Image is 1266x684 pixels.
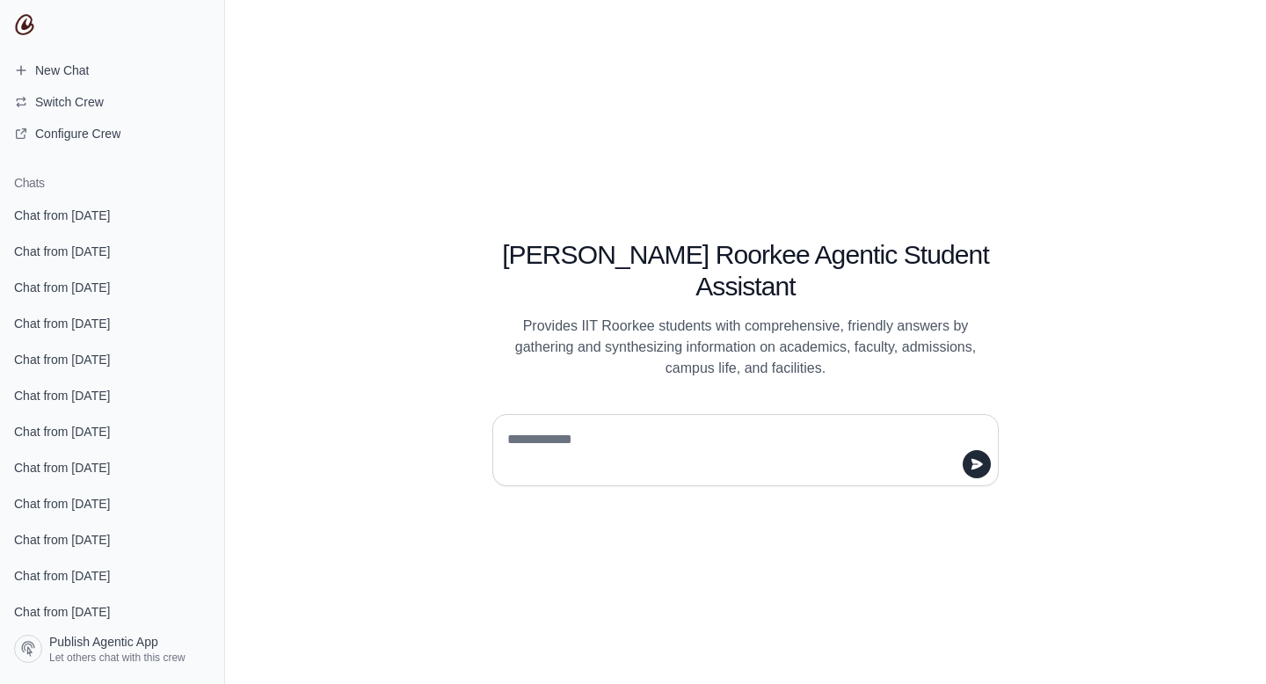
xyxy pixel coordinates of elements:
span: Chat from [DATE] [14,423,110,440]
span: Chat from [DATE] [14,495,110,513]
a: Chat from [DATE] [7,271,217,303]
span: Chat from [DATE] [14,243,110,260]
span: Chat from [DATE] [14,567,110,585]
a: New Chat [7,56,217,84]
a: Chat from [DATE] [7,199,217,231]
span: New Chat [35,62,89,79]
span: Chat from [DATE] [14,207,110,224]
span: Configure Crew [35,125,120,142]
span: Chat from [DATE] [14,279,110,296]
a: Configure Crew [7,120,217,148]
span: Chat from [DATE] [14,459,110,477]
img: CrewAI Logo [14,14,35,35]
a: Chat from [DATE] [7,307,217,339]
a: Chat from [DATE] [7,343,217,375]
a: Chat from [DATE] [7,379,217,411]
span: Switch Crew [35,93,104,111]
span: Let others chat with this crew [49,651,186,665]
h1: [PERSON_NAME] Roorkee Agentic Student Assistant [492,239,999,302]
span: Chat from [DATE] [14,315,110,332]
span: Publish Agentic App [49,633,158,651]
a: Chat from [DATE] [7,487,217,520]
span: Chat from [DATE] [14,531,110,549]
a: Publish Agentic App Let others chat with this crew [7,628,217,670]
span: Chat from [DATE] [14,351,110,368]
span: Chat from [DATE] [14,387,110,404]
a: Chat from [DATE] [7,559,217,592]
p: Provides IIT Roorkee students with comprehensive, friendly answers by gathering and synthesizing ... [492,316,999,379]
a: Chat from [DATE] [7,235,217,267]
span: Chat from [DATE] [14,603,110,621]
a: Chat from [DATE] [7,451,217,484]
button: Switch Crew [7,88,217,116]
a: Chat from [DATE] [7,595,217,628]
a: Chat from [DATE] [7,523,217,556]
a: Chat from [DATE] [7,415,217,448]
